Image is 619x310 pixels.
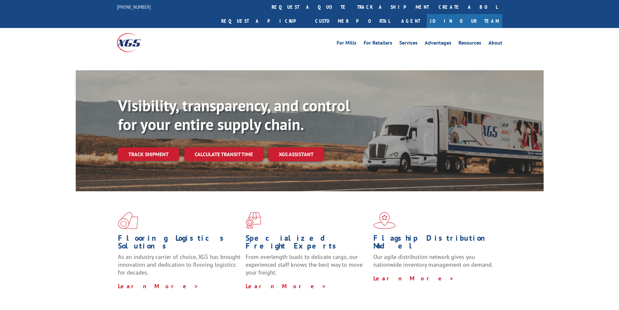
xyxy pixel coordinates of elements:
img: xgs-icon-focused-on-flooring-red [246,212,261,229]
h1: Flooring Logistics Solutions [118,234,241,253]
span: As an industry carrier of choice, XGS has brought innovation and dedication to flooring logistics... [118,253,240,276]
h1: Specialized Freight Experts [246,234,368,253]
a: Learn More > [246,282,327,290]
a: Join Our Team [427,14,502,28]
a: Learn More > [373,275,454,282]
a: Request a pickup [216,14,310,28]
a: [PHONE_NUMBER] [117,4,151,10]
a: Resources [458,40,481,47]
a: Calculate transit time [184,147,263,161]
b: Visibility, transparency, and control for your entire supply chain. [118,95,350,134]
a: Customer Portal [310,14,395,28]
a: About [488,40,502,47]
a: For Mills [337,40,356,47]
a: XGS ASSISTANT [268,147,324,161]
p: From overlength loads to delicate cargo, our experienced staff knows the best way to move your fr... [246,253,368,282]
a: Learn More > [118,282,199,290]
a: Advantages [425,40,451,47]
a: Services [399,40,418,47]
a: Track shipment [118,147,179,161]
span: Our agile distribution network gives you nationwide inventory management on demand. [373,253,493,268]
img: xgs-icon-total-supply-chain-intelligence-red [118,212,138,229]
a: Agent [395,14,427,28]
a: For Retailers [364,40,392,47]
h1: Flagship Distribution Model [373,234,496,253]
img: xgs-icon-flagship-distribution-model-red [373,212,396,229]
